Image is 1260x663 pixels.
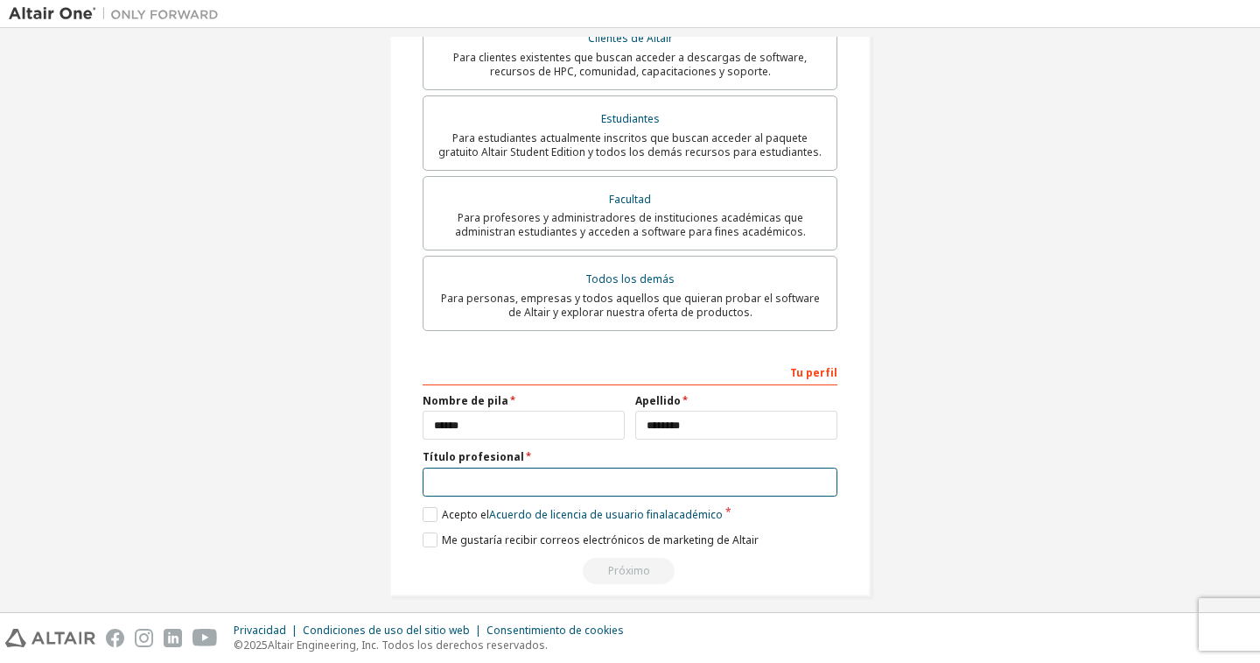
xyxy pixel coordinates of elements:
[106,629,124,647] img: facebook.svg
[441,291,820,320] font: Para personas, empresas y todos aquellos que quieran probar el software de Altair y explorar nues...
[268,638,548,652] font: Altair Engineering, Inc. Todos los derechos reservados.
[234,638,243,652] font: ©
[9,5,227,23] img: Altair Uno
[135,629,153,647] img: instagram.svg
[585,272,675,286] font: Todos los demás
[192,629,218,647] img: youtube.svg
[601,111,660,126] font: Estudiantes
[423,558,837,584] div: El correo electrónico ya existe
[234,623,286,638] font: Privacidad
[438,130,822,159] font: Para estudiantes actualmente inscritos que buscan acceder al paquete gratuito Altair Student Edit...
[588,31,673,46] font: Clientes de Altair
[486,623,624,638] font: Consentimiento de cookies
[442,507,489,522] font: Acepto el
[423,393,508,408] font: Nombre de pila
[423,449,524,464] font: Título profesional
[489,507,668,522] font: Acuerdo de licencia de usuario final
[609,192,651,207] font: Facultad
[790,365,837,380] font: Tu perfil
[303,623,470,638] font: Condiciones de uso del sitio web
[5,629,95,647] img: altair_logo.svg
[455,210,806,239] font: Para profesores y administradores de instituciones académicas que administran estudiantes y acced...
[164,629,182,647] img: linkedin.svg
[635,393,681,408] font: Apellido
[442,533,759,547] font: Me gustaría recibir correos electrónicos de marketing de Altair
[668,507,723,522] font: académico
[453,50,807,79] font: Para clientes existentes que buscan acceder a descargas de software, recursos de HPC, comunidad, ...
[243,638,268,652] font: 2025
